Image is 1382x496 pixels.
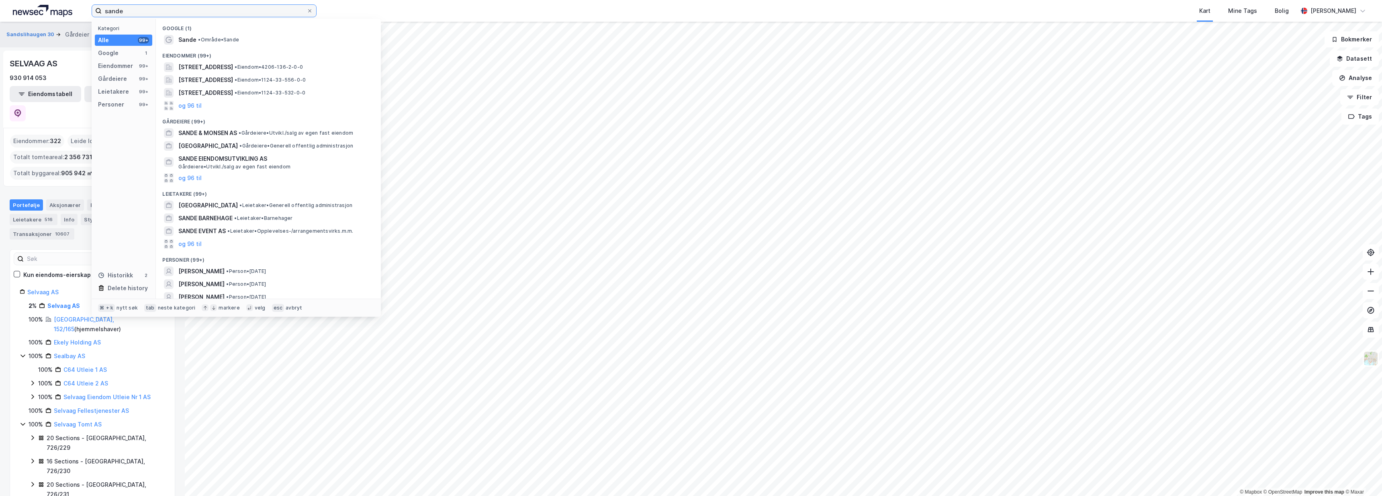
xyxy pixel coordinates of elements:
[1341,109,1379,125] button: Tags
[239,143,353,149] span: Gårdeiere • Generell offentlig administrasjon
[108,283,148,293] div: Delete history
[54,353,85,359] a: Sealbay AS
[10,167,96,180] div: Totalt byggareal :
[46,199,84,211] div: Aksjonærer
[1332,70,1379,86] button: Analyse
[23,270,91,280] div: Kun eiendoms-eierskap
[178,35,196,45] span: Sande
[29,406,43,416] div: 100%
[1228,6,1257,16] div: Mine Tags
[13,5,72,17] img: logo.a4113a55bc3d86da70a041830d287a7e.svg
[10,151,102,164] div: Totalt tomteareal :
[29,315,43,324] div: 100%
[98,74,127,84] div: Gårdeiere
[63,394,151,400] a: Selvaag Eiendom Utleie Nr 1 AS
[98,35,109,45] div: Alle
[10,86,81,102] button: Eiendomstabell
[54,316,114,332] a: [GEOGRAPHIC_DATA], 152/165
[87,199,140,211] div: Eiendommer
[239,130,353,136] span: Gårdeiere • Utvikl./salg av egen fast eiendom
[178,266,225,276] span: [PERSON_NAME]
[227,228,353,234] span: Leietaker • Opplevelses-/arrangementsvirks.m.m.
[63,366,107,373] a: C64 Utleie 1 AS
[234,215,292,221] span: Leietaker • Barnehager
[10,73,47,83] div: 930 914 053
[226,294,266,300] span: Person • [DATE]
[54,421,102,428] a: Selvaag Tomt AS
[1263,489,1302,495] a: OpenStreetMap
[156,112,381,127] div: Gårdeiere (99+)
[219,305,239,311] div: markere
[1330,51,1379,67] button: Datasett
[138,37,149,43] div: 99+
[144,304,156,312] div: tab
[156,46,381,61] div: Eiendommer (99+)
[156,250,381,265] div: Personer (99+)
[235,90,237,96] span: •
[61,214,78,225] div: Info
[98,100,124,109] div: Personer
[65,30,89,39] div: Gårdeier
[235,90,305,96] span: Eiendom • 1124-33-532-0-0
[53,230,71,238] div: 10607
[43,215,54,223] div: 516
[10,135,64,148] div: Eiendommer :
[178,75,233,85] span: [STREET_ADDRESS]
[98,48,119,58] div: Google
[178,62,233,72] span: [STREET_ADDRESS]
[98,304,115,312] div: ⌘ + k
[255,305,266,311] div: velg
[24,253,112,265] input: Søk
[143,272,149,279] div: 2
[38,392,53,402] div: 100%
[6,31,56,39] button: Sandslihaugen 30
[61,168,92,178] span: 905 942 ㎡
[198,37,239,43] span: Område • Sande
[98,271,133,280] div: Historikk
[29,420,43,429] div: 100%
[29,301,37,311] div: 2%
[178,226,226,236] span: SANDE EVENT AS
[178,128,237,138] span: SANDE & MONSEN AS
[178,201,238,210] span: [GEOGRAPHIC_DATA]
[239,143,242,149] span: •
[102,5,307,17] input: Søk på adresse, matrikkel, gårdeiere, leietakere eller personer
[1240,489,1262,495] a: Mapbox
[98,61,133,71] div: Eiendommer
[84,86,156,102] button: Leietakertabell
[1342,457,1382,496] iframe: Chat Widget
[158,305,196,311] div: neste kategori
[227,228,230,234] span: •
[1363,351,1378,366] img: Z
[10,214,57,225] div: Leietakere
[178,101,202,111] button: og 96 til
[239,202,352,209] span: Leietaker • Generell offentlig administrasjon
[98,25,152,31] div: Kategori
[138,76,149,82] div: 99+
[27,289,59,295] a: Selvaag AS
[54,315,165,334] div: ( hjemmelshaver )
[67,135,125,148] div: Leide lokasjoner :
[178,154,371,164] span: SANDE EIENDOMSUTVIKLING AS
[138,101,149,108] div: 99+
[10,228,74,240] div: Transaksjoner
[1325,31,1379,47] button: Bokmerker
[198,37,200,43] span: •
[239,130,241,136] span: •
[239,202,242,208] span: •
[178,164,290,170] span: Gårdeiere • Utvikl./salg av egen fast eiendom
[235,64,237,70] span: •
[117,305,138,311] div: nytt søk
[272,304,284,312] div: esc
[64,152,99,162] span: 2 356 731 ㎡
[47,302,80,309] a: Selvaag AS
[156,184,381,199] div: Leietakere (99+)
[286,305,302,311] div: avbryt
[178,213,233,223] span: SANDE BARNEHAGE
[178,141,238,151] span: [GEOGRAPHIC_DATA]
[47,433,165,453] div: 20 Sections - [GEOGRAPHIC_DATA], 726/229
[226,268,266,275] span: Person • [DATE]
[38,379,53,388] div: 100%
[226,268,229,274] span: •
[226,294,229,300] span: •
